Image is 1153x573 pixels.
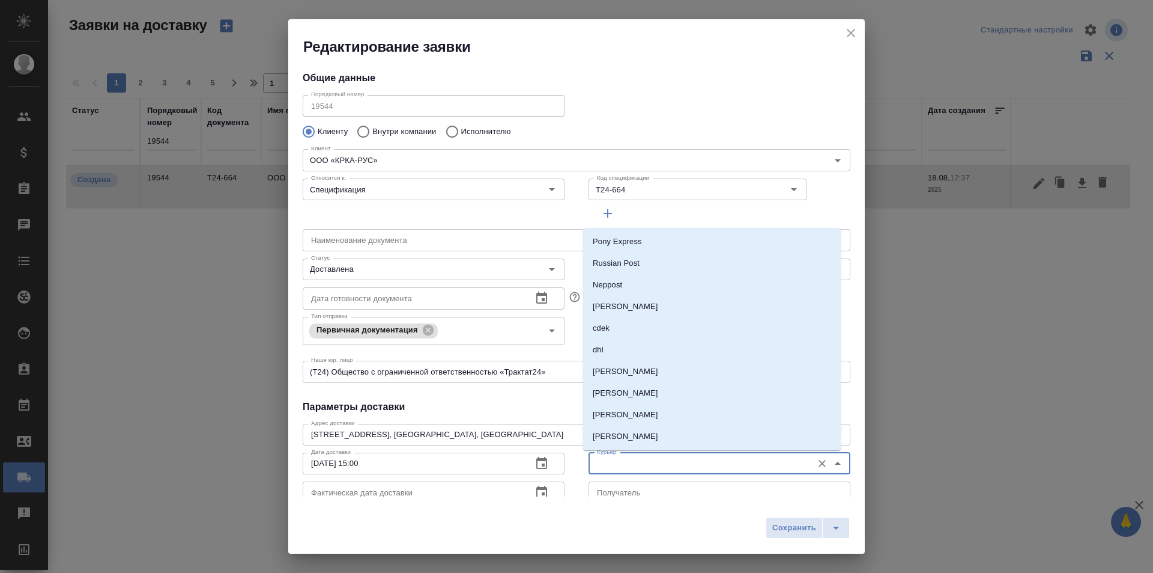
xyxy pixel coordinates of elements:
button: Open [543,181,560,198]
p: [PERSON_NAME] [593,366,658,378]
p: [PERSON_NAME] [593,387,658,399]
p: Внутри компании [372,126,436,138]
div: split button [766,517,850,539]
button: Очистить [814,455,831,472]
p: Исполнителю [461,126,511,138]
h2: Редактирование заявки [303,37,865,57]
span: Первичная документация [309,325,425,334]
p: Russian Post [593,257,640,269]
p: Клиенту [318,126,348,138]
button: close [842,24,860,42]
p: [PERSON_NAME] [593,301,658,313]
div: Первичная документация [309,323,438,339]
button: Добавить [589,203,627,224]
p: [PERSON_NAME] [593,409,658,421]
button: Сохранить [766,517,823,539]
button: Close [829,455,846,472]
textarea: [STREET_ADDRESS], [GEOGRAPHIC_DATA], [GEOGRAPHIC_DATA] [311,430,842,439]
p: [PERSON_NAME] [593,431,658,443]
button: Open [543,322,560,339]
p: dhl [593,344,604,356]
span: Сохранить [772,521,816,535]
h4: Общие данные [303,71,850,85]
button: Open [829,152,846,169]
p: Neppost [593,279,622,291]
button: Open [785,181,802,198]
p: cdek [593,322,610,334]
button: Open [543,261,560,278]
h4: Параметры доставки [303,400,850,414]
p: Pony Express [593,236,642,248]
button: Если заполнить эту дату, автоматически создастся заявка, чтобы забрать готовые документы [567,289,583,305]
